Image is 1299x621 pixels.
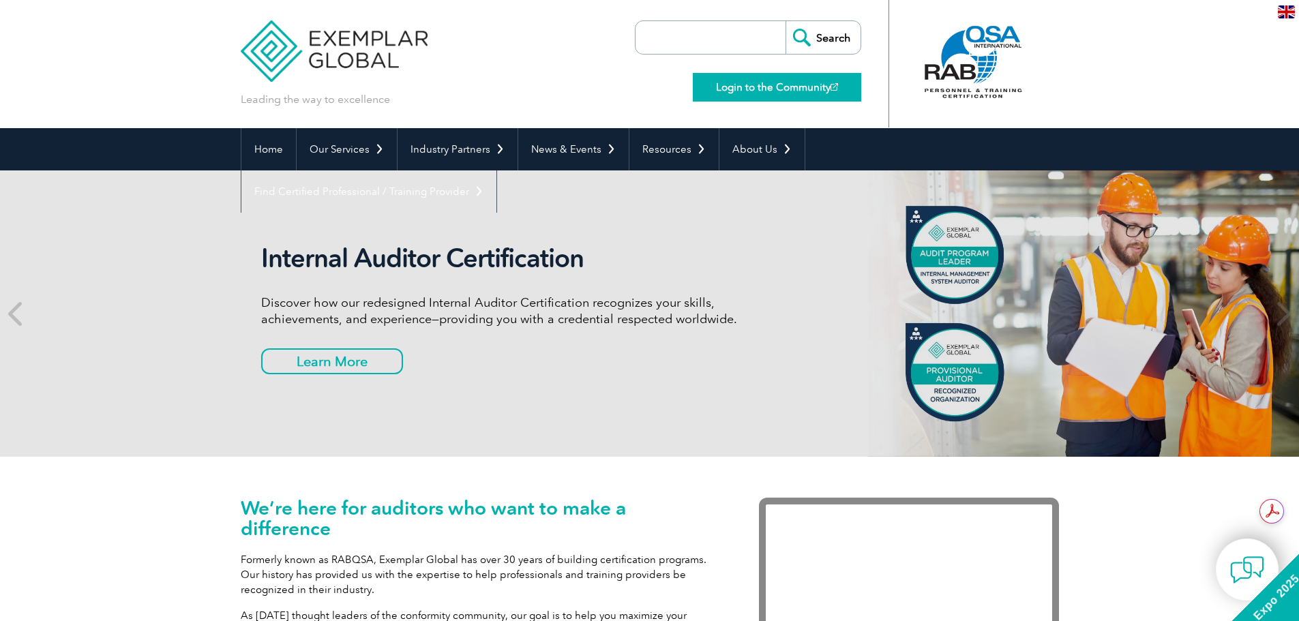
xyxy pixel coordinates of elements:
img: open_square.png [831,83,838,91]
img: contact-chat.png [1230,553,1264,587]
a: Find Certified Professional / Training Provider [241,170,496,213]
h2: Internal Auditor Certification [261,243,773,274]
img: en [1278,5,1295,18]
a: Login to the Community [693,73,861,102]
p: Discover how our redesigned Internal Auditor Certification recognizes your skills, achievements, ... [261,294,773,327]
a: Home [241,128,296,170]
a: News & Events [518,128,629,170]
input: Search [786,21,861,54]
p: Formerly known as RABQSA, Exemplar Global has over 30 years of building certification programs. O... [241,552,718,597]
a: Our Services [297,128,397,170]
a: Resources [629,128,719,170]
a: Industry Partners [398,128,518,170]
p: Leading the way to excellence [241,92,390,107]
h1: We’re here for auditors who want to make a difference [241,498,718,539]
a: Learn More [261,348,403,374]
a: About Us [719,128,805,170]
